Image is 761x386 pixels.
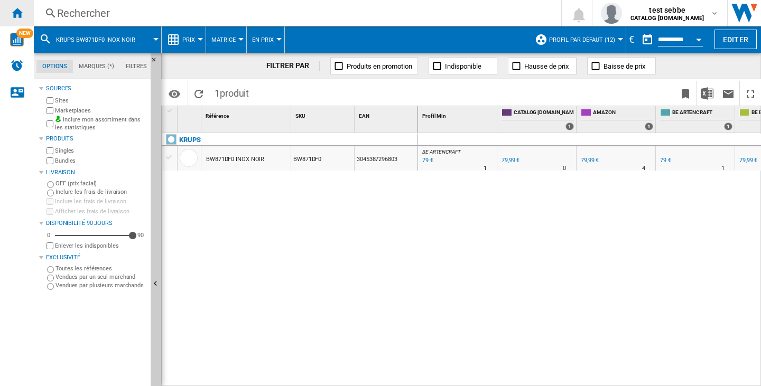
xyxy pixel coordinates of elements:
button: Créer un favoris [675,81,696,106]
label: Vendues par plusieurs marchands [55,281,146,289]
div: EAN Sort None [357,106,417,123]
button: Envoyer ce rapport par email [718,81,739,106]
md-tab-item: Marques (*) [73,60,120,73]
span: Prix [182,36,195,43]
span: Référence [206,113,229,119]
label: Enlever les indisponibles [55,242,146,250]
div: 1 offers sold by AMAZON [645,123,653,130]
input: Sites [47,97,53,104]
div: BW871DF0 INOX NOIR [206,147,264,172]
img: mysite-bg-18x18.png [55,116,61,122]
span: 1 [209,81,254,103]
div: 79 € [660,157,671,164]
img: profile.jpg [601,3,622,24]
input: Vendues par plusieurs marchands [47,283,54,290]
div: 79,99 € [739,157,757,164]
button: Hausse de prix [508,58,577,74]
label: Inclure les frais de livraison [55,188,146,196]
div: 79 € [658,155,671,166]
div: FILTRER PAR [266,61,320,71]
button: Télécharger au format Excel [697,81,718,106]
button: Open calendar [689,29,708,48]
button: En Prix [252,26,279,53]
input: Inclure les frais de livraison [47,190,54,196]
div: Délai de livraison : 0 jour [563,163,566,174]
input: Inclure les frais de livraison [47,198,53,205]
div: 3045387296803 [355,146,417,171]
input: Inclure mon assortiment dans les statistiques [47,117,53,130]
img: excel-24x24.png [701,87,713,100]
label: Toutes les références [55,265,146,272]
div: Livraison [46,168,146,177]
img: alerts-logo.svg [11,59,23,72]
img: wise-card.svg [10,33,24,46]
button: Baisse de prix [587,58,656,74]
input: Afficher les frais de livraison [47,208,53,215]
button: Recharger [188,81,209,106]
button: Masquer [151,53,163,72]
div: Sort None [357,106,417,123]
button: Editer [714,30,757,49]
div: 90 [135,231,146,239]
div: Profil Min Sort None [420,106,497,123]
label: Sites [55,97,146,105]
div: Référence Sort None [203,106,291,123]
label: Bundles [55,157,146,165]
span: AMAZON [593,109,653,118]
div: Prix [167,26,200,53]
button: Indisponible [429,58,497,74]
label: Inclure les frais de livraison [55,197,146,205]
span: NEW [16,29,33,38]
button: Matrice [211,26,241,53]
div: Délai de livraison : 1 jour [484,163,487,174]
b: CATALOG [DOMAIN_NAME] [630,15,704,22]
div: Sort None [180,106,201,123]
div: 79,99 € [502,157,519,164]
label: Singles [55,147,146,155]
div: Produits [46,135,146,143]
span: SKU [295,113,305,119]
span: Indisponible [445,62,481,70]
span: Produits en promotion [347,62,412,70]
label: Vendues par un seul marchand [55,273,146,281]
div: Délai de livraison : 1 jour [721,163,725,174]
input: Singles [47,147,53,154]
div: Rechercher [57,6,534,21]
input: Bundles [47,157,53,164]
div: 79,99 € [579,155,599,166]
span: BE ARTENCRAFT [422,149,461,155]
div: 0 [44,231,53,239]
div: 1 offers sold by BE ARTENCRAFT [724,123,732,130]
div: BW871DF0 [291,146,354,171]
div: Sort None [420,106,497,123]
button: Options [164,84,185,103]
span: Profil Min [422,113,446,119]
label: OFF (prix facial) [55,180,146,187]
md-tab-item: Filtres [120,60,153,73]
div: Mise à jour : lundi 22 septembre 2025 12:10 [421,155,433,166]
div: AMAZON 1 offers sold by AMAZON [579,106,655,133]
button: Produits en promotion [330,58,418,74]
input: Marketplaces [47,107,53,114]
md-tab-item: Options [36,60,73,73]
div: KRUPS BW871DF0 INOX NOIR [39,26,156,53]
button: Prix [182,26,200,53]
div: Disponibilité 90 Jours [46,219,146,228]
label: Inclure mon assortiment dans les statistiques [55,116,146,132]
span: BE ARTENCRAFT [672,109,732,118]
div: Délai de livraison : 4 jours [642,163,645,174]
button: KRUPS BW871DF0 INOX NOIR [56,26,146,53]
span: Hausse de prix [524,62,569,70]
div: 79,99 € [581,157,599,164]
label: Afficher les frais de livraison [55,208,146,215]
div: SKU Sort None [293,106,354,123]
span: produit [220,88,249,99]
div: Profil par défaut (12) [535,26,620,53]
div: Sort None [293,106,354,123]
button: Plein écran [740,81,761,106]
div: Sources [46,84,146,93]
button: md-calendar [637,29,658,50]
label: Marketplaces [55,107,146,115]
